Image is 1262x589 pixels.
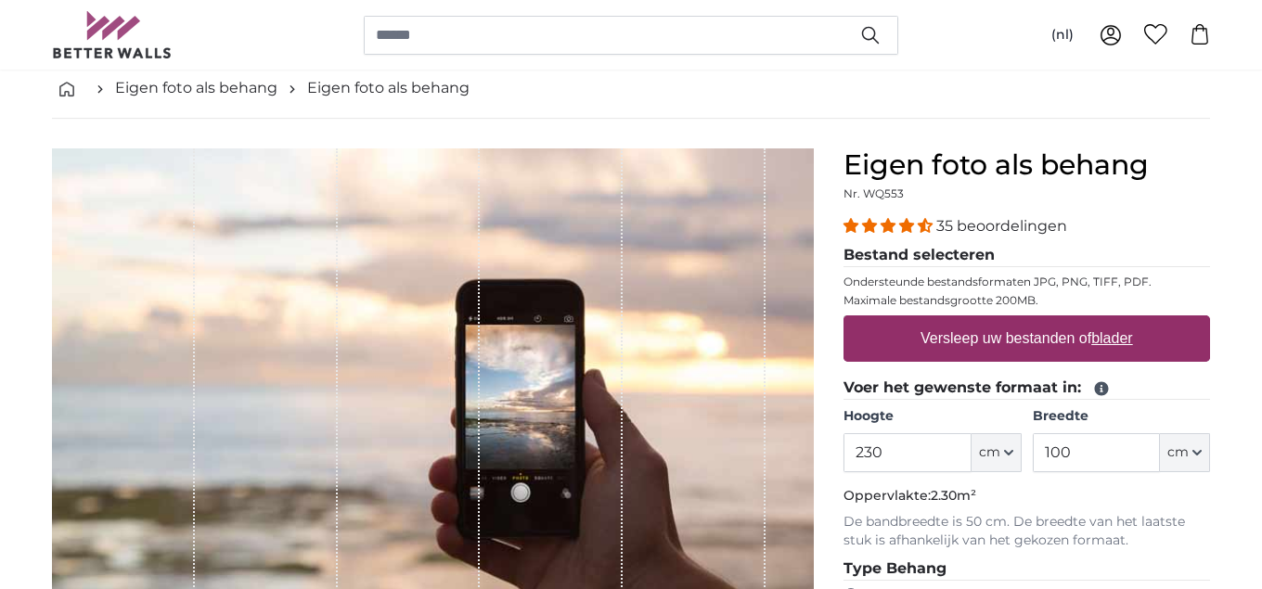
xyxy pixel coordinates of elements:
[843,513,1210,550] p: De bandbreedte is 50 cm. De breedte van het laatste stuk is afhankelijk van het gekozen formaat.
[979,443,1000,462] span: cm
[936,217,1067,235] span: 35 beoordelingen
[931,487,976,504] span: 2.30m²
[843,186,904,200] span: Nr. WQ553
[843,148,1210,182] h1: Eigen foto als behang
[307,77,470,99] a: Eigen foto als behang
[52,11,173,58] img: Betterwalls
[913,320,1140,357] label: Versleep uw bestanden of
[972,433,1022,472] button: cm
[843,244,1210,267] legend: Bestand selecteren
[843,377,1210,400] legend: Voer het gewenste formaat in:
[843,557,1210,581] legend: Type Behang
[843,487,1210,506] p: Oppervlakte:
[115,77,277,99] a: Eigen foto als behang
[1091,330,1132,346] u: blader
[843,293,1210,308] p: Maximale bestandsgrootte 200MB.
[1037,19,1088,52] button: (nl)
[1160,433,1210,472] button: cm
[843,217,936,235] span: 4.34 stars
[843,275,1210,289] p: Ondersteunde bestandsformaten JPG, PNG, TIFF, PDF.
[52,58,1210,119] nav: breadcrumbs
[1167,443,1189,462] span: cm
[1033,407,1210,426] label: Breedte
[843,407,1021,426] label: Hoogte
